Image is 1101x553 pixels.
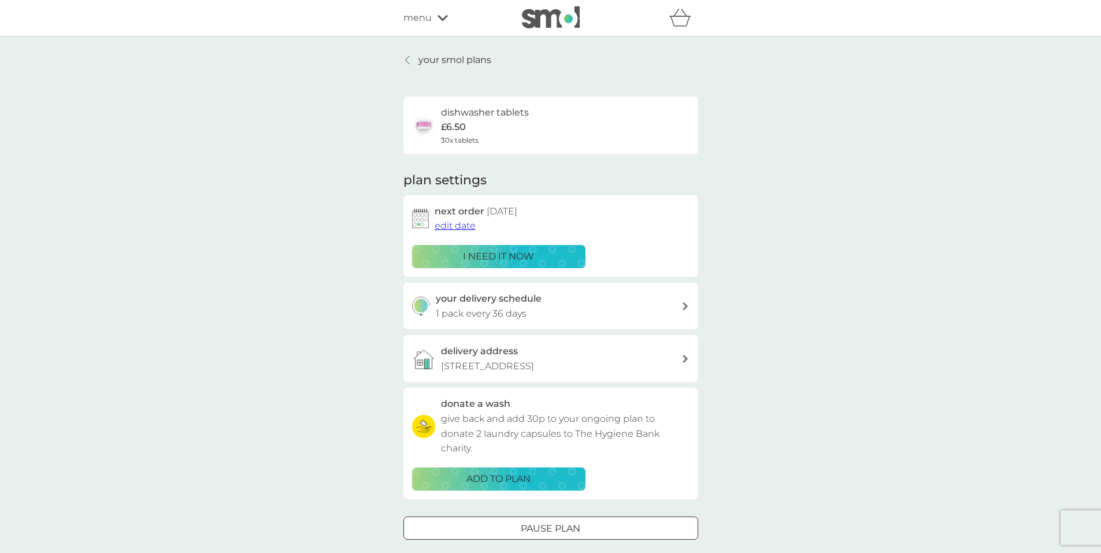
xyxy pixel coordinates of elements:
[441,411,689,456] p: give back and add 30p to your ongoing plan to donate 2 laundry capsules to The Hygiene Bank charity.
[403,53,491,68] a: your smol plans
[441,344,518,359] h3: delivery address
[418,53,491,68] p: your smol plans
[403,517,698,540] button: Pause plan
[435,218,476,233] button: edit date
[435,204,517,219] h2: next order
[522,6,580,28] img: smol
[436,306,527,321] p: 1 pack every 36 days
[463,249,534,264] p: i need it now
[435,220,476,231] span: edit date
[403,335,698,382] a: delivery address[STREET_ADDRESS]
[441,359,534,374] p: [STREET_ADDRESS]
[466,472,531,487] p: ADD TO PLAN
[412,245,585,268] button: i need it now
[521,521,580,536] p: Pause plan
[403,172,487,190] h2: plan settings
[403,283,698,329] button: your delivery schedule1 pack every 36 days
[669,6,698,29] div: basket
[487,206,517,217] span: [DATE]
[441,396,510,411] h3: donate a wash
[436,291,542,306] h3: your delivery schedule
[441,120,466,135] p: £6.50
[441,105,529,120] h6: dishwasher tablets
[441,135,479,146] span: 30x tablets
[412,114,435,137] img: dishwasher tablets
[403,10,432,25] span: menu
[412,467,585,491] button: ADD TO PLAN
